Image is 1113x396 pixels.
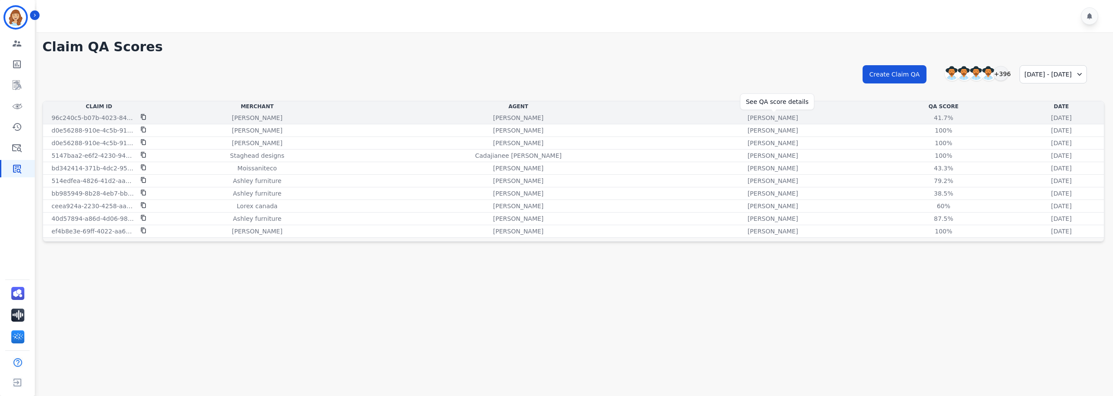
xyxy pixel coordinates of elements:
p: 5147baa2-e6f2-4230-9436-01703644e56d [52,151,135,160]
p: [DATE] [1051,113,1072,122]
div: 60% [924,202,963,210]
p: [DATE] [1051,176,1072,185]
p: bb985949-8b28-4eb7-bb73-e28c5d98be65 [52,189,135,198]
p: [PERSON_NAME] [493,202,543,210]
p: Cadajianee [PERSON_NAME] [475,151,562,160]
div: 100% [924,139,963,147]
div: [DATE] - [DATE] [1020,65,1087,83]
p: [PERSON_NAME] [493,227,543,236]
p: [DATE] [1051,189,1072,198]
p: Staghead designs [230,151,284,160]
p: [PERSON_NAME] [747,126,798,135]
p: Ashley furniture [233,214,281,223]
div: 43.3% [924,164,963,173]
div: 100% [924,151,963,160]
p: Ashley furniture [233,176,281,185]
p: 40d57894-a86d-4d06-98f8-3594b1300f4f [52,214,135,223]
div: 41.7% [924,113,963,122]
button: Create Claim QA [863,65,927,83]
p: Moissaniteco [237,164,277,173]
div: 87.5% [924,214,963,223]
div: See QA score details [746,97,808,106]
p: ef4b8e3e-69ff-4022-aa6b-a1e5759a8a5a [52,227,135,236]
p: [DATE] [1051,151,1072,160]
div: 38.5% [924,189,963,198]
p: [PERSON_NAME] [747,176,798,185]
p: [PERSON_NAME] [493,176,543,185]
p: [DATE] [1051,126,1072,135]
p: [DATE] [1051,164,1072,173]
p: ceea924a-2230-4258-aa64-b079cf5609d5 [52,202,135,210]
p: [PERSON_NAME] [493,164,543,173]
p: [PERSON_NAME] [747,113,798,122]
p: [PERSON_NAME] [747,202,798,210]
p: [PERSON_NAME] [232,126,282,135]
p: [DATE] [1051,227,1072,236]
p: d0e56288-910e-4c5b-9112-103507ebdfe7 [52,139,135,147]
div: 100% [924,126,963,135]
div: QA Score [870,103,1017,110]
p: Lorex canada [237,202,278,210]
p: [PERSON_NAME] [493,113,543,122]
p: [PERSON_NAME] [747,189,798,198]
p: [PERSON_NAME] [747,151,798,160]
div: Agent [361,103,676,110]
p: [PERSON_NAME] [747,139,798,147]
p: [PERSON_NAME] [747,214,798,223]
p: [DATE] [1051,202,1072,210]
div: Evaluator [679,103,866,110]
p: 96c240c5-b07b-4023-8487-2b1159545e6f [52,113,135,122]
div: Merchant [157,103,358,110]
img: Bordered avatar [5,7,26,28]
p: d0e56288-910e-4c5b-9112-103507ebdfe7 [52,126,135,135]
p: [PERSON_NAME] [493,214,543,223]
p: [PERSON_NAME] [232,113,282,122]
div: +396 [993,66,1008,81]
div: 100% [924,227,963,236]
p: [DATE] [1051,139,1072,147]
p: [PERSON_NAME] [493,189,543,198]
p: 514edfea-4826-41d2-aaa1-49b65e771fde [52,176,135,185]
p: bd342414-371b-4dc2-954e-a0e08e3f56cf [52,164,135,173]
p: [DATE] [1051,214,1072,223]
p: [PERSON_NAME] [747,164,798,173]
p: [PERSON_NAME] [232,227,282,236]
p: [PERSON_NAME] [493,139,543,147]
p: Ashley furniture [233,189,281,198]
h1: Claim QA Scores [43,39,1104,55]
p: [PERSON_NAME] [232,139,282,147]
p: [PERSON_NAME] [747,227,798,236]
div: Claim Id [45,103,153,110]
div: 79.2% [924,176,963,185]
div: Date [1020,103,1102,110]
p: [PERSON_NAME] [493,126,543,135]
